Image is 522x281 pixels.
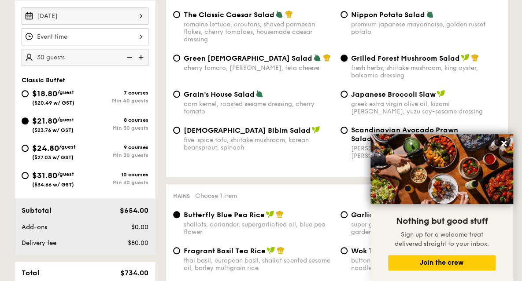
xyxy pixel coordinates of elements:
span: Green [DEMOGRAPHIC_DATA] Salad [184,54,312,62]
input: Green [DEMOGRAPHIC_DATA] Saladcherry tomato, [PERSON_NAME], feta cheese [173,55,180,62]
div: thai basil, european basil, shallot scented sesame oil, barley multigrain rice [184,257,333,272]
img: DSC07876-Edit02-Large.jpeg [370,134,513,204]
img: icon-vegetarian.fe4039eb.svg [426,10,434,18]
img: icon-chef-hat.a58ddaea.svg [323,54,331,62]
span: Add-ons [22,223,47,231]
img: icon-vegan.f8ff3823.svg [267,246,275,254]
span: /guest [57,89,74,95]
span: Delivery fee [22,239,56,247]
span: Nippon Potato Salad [351,11,425,19]
button: Join the crew [388,255,496,270]
input: Grilled Forest Mushroom Saladfresh herbs, shiitake mushroom, king oyster, balsamic dressing [341,55,348,62]
input: Event time [22,28,148,45]
div: super garlicfied oil, slow baked cherry tomatoes, garden fresh thyme [351,221,501,236]
input: Fragrant Basil Tea Ricethai basil, european basil, shallot scented sesame oil, barley multigrain ... [173,247,180,254]
span: $21.80 [32,116,57,126]
span: Garlic Confit Aglio Olio [351,211,434,219]
span: Grilled Forest Mushroom Salad [351,54,460,62]
img: icon-chef-hat.a58ddaea.svg [277,246,285,254]
span: [DEMOGRAPHIC_DATA] Bibim Salad [184,126,311,135]
input: $18.80/guest($20.49 w/ GST)7 coursesMin 40 guests [22,90,29,97]
span: Butterfly Blue Pea Rice [184,211,265,219]
img: icon-vegetarian.fe4039eb.svg [275,10,283,18]
input: Number of guests [22,49,148,66]
span: ($20.49 w/ GST) [32,100,74,106]
span: $31.80 [32,171,57,180]
img: icon-vegetarian.fe4039eb.svg [313,54,321,62]
div: corn kernel, roasted sesame dressing, cherry tomato [184,100,333,115]
div: shallots, coriander, supergarlicfied oil, blue pea flower [184,221,333,236]
div: Min 40 guests [85,98,148,104]
div: premium japanese mayonnaise, golden russet potato [351,21,501,36]
div: 8 courses [85,117,148,123]
span: Total [22,269,40,277]
span: ($34.66 w/ GST) [32,182,74,188]
input: $31.80/guest($34.66 w/ GST)10 coursesMin 30 guests [22,172,29,179]
div: Min 30 guests [85,152,148,158]
div: button mushroom, tricolour capsicum, cripsy egg noodle, kikkoman, super garlicfied oil [351,257,501,272]
input: The Classic Caesar Saladromaine lettuce, croutons, shaved parmesan flakes, cherry tomatoes, house... [173,11,180,18]
div: Min 30 guests [85,125,148,131]
span: ($23.76 w/ GST) [32,127,74,133]
span: Wok Tossed Chow Mein [351,247,433,255]
input: $21.80/guest($23.76 w/ GST)8 coursesMin 30 guests [22,117,29,124]
span: Grain's House Salad [184,90,255,99]
button: Close [497,136,511,150]
div: [PERSON_NAME], [PERSON_NAME], [PERSON_NAME], red onion [351,145,501,160]
span: ($27.03 w/ GST) [32,154,74,161]
div: 10 courses [85,172,148,178]
span: Choose 1 item [195,192,237,200]
input: [DEMOGRAPHIC_DATA] Bibim Saladfive-spice tofu, shiitake mushroom, korean beansprout, spinach [173,127,180,134]
input: Japanese Broccoli Slawgreek extra virgin olive oil, kizami [PERSON_NAME], yuzu soy-sesame dressing [341,91,348,98]
div: greek extra virgin olive oil, kizami [PERSON_NAME], yuzu soy-sesame dressing [351,100,501,115]
span: Subtotal [22,206,52,215]
span: Japanese Broccoli Slaw [351,90,436,99]
span: Classic Buffet [22,77,65,84]
span: Nothing but good stuff [396,216,488,226]
div: fresh herbs, shiitake mushroom, king oyster, balsamic dressing [351,64,501,79]
input: Nippon Potato Saladpremium japanese mayonnaise, golden russet potato [341,11,348,18]
span: Mains [173,193,190,199]
img: icon-vegan.f8ff3823.svg [311,126,320,134]
span: $734.00 [120,269,148,277]
div: cherry tomato, [PERSON_NAME], feta cheese [184,64,333,72]
span: $18.80 [32,89,57,99]
img: icon-vegetarian.fe4039eb.svg [255,90,263,98]
div: Min 30 guests [85,179,148,186]
span: $80.00 [127,239,148,247]
span: The Classic Caesar Salad [184,11,274,19]
span: $24.80 [32,143,59,153]
img: icon-vegan.f8ff3823.svg [437,90,445,98]
img: icon-chef-hat.a58ddaea.svg [285,10,293,18]
span: $654.00 [119,206,148,215]
div: 9 courses [85,144,148,150]
img: icon-vegan.f8ff3823.svg [461,54,470,62]
input: $24.80/guest($27.03 w/ GST)9 coursesMin 30 guests [22,145,29,152]
span: /guest [57,171,74,177]
span: Sign up for a welcome treat delivered straight to your inbox. [395,231,489,248]
img: icon-chef-hat.a58ddaea.svg [471,54,479,62]
span: /guest [57,117,74,123]
input: Butterfly Blue Pea Riceshallots, coriander, supergarlicfied oil, blue pea flower [173,211,180,218]
img: icon-reduce.1d2dbef1.svg [122,49,135,66]
div: five-spice tofu, shiitake mushroom, korean beansprout, spinach [184,136,333,151]
input: Garlic Confit Aglio Oliosuper garlicfied oil, slow baked cherry tomatoes, garden fresh thyme [341,211,348,218]
div: 7 courses [85,90,148,96]
img: icon-chef-hat.a58ddaea.svg [276,210,284,218]
img: icon-add.58712e84.svg [135,49,148,66]
span: $0.00 [131,223,148,231]
span: Scandinavian Avocado Prawn Salad [351,126,458,143]
input: Grain's House Saladcorn kernel, roasted sesame dressing, cherry tomato [173,91,180,98]
input: Event date [22,7,148,25]
span: /guest [59,144,76,150]
img: icon-vegan.f8ff3823.svg [266,210,274,218]
input: Scandinavian Avocado Prawn Salad+$1.00[PERSON_NAME], [PERSON_NAME], [PERSON_NAME], red onion [341,127,348,134]
div: romaine lettuce, croutons, shaved parmesan flakes, cherry tomatoes, housemade caesar dressing [184,21,333,43]
input: Wok Tossed Chow Meinbutton mushroom, tricolour capsicum, cripsy egg noodle, kikkoman, super garli... [341,247,348,254]
span: Fragrant Basil Tea Rice [184,247,266,255]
